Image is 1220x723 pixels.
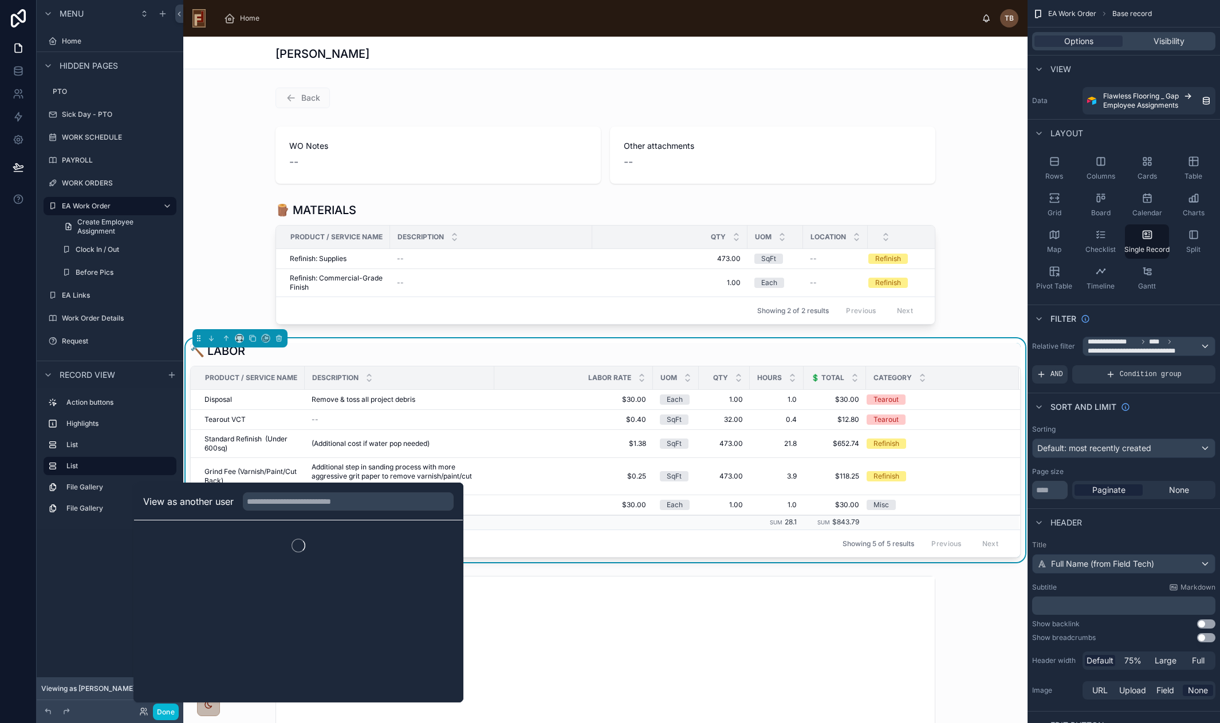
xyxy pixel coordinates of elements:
[1050,370,1063,379] span: AND
[66,483,172,492] label: File Gallery
[1079,261,1123,295] button: Timeline
[1124,655,1142,666] span: 75%
[1171,188,1215,222] button: Charts
[1050,517,1082,528] span: Header
[1119,685,1146,696] span: Upload
[1125,224,1169,259] button: Single Record
[62,202,154,211] label: EA Work Order
[1132,208,1162,218] span: Calendar
[44,332,176,350] a: Request
[1032,686,1078,695] label: Image
[1192,655,1205,666] span: Full
[66,504,172,513] label: File Gallery
[1032,596,1215,615] div: scrollable content
[62,133,174,142] label: WORK SCHEDULE
[44,309,176,327] a: Work Order Details
[1087,655,1113,666] span: Default
[215,6,982,31] div: scrollable content
[1005,14,1014,23] span: TB
[1169,484,1189,496] span: None
[1051,558,1154,570] span: Full Name (from Field Tech)
[1050,313,1076,325] span: Filter
[143,495,234,508] h2: View as another user
[1032,261,1076,295] button: Pivot Table
[57,218,176,236] a: Create Employee Assignment
[1047,245,1061,254] span: Map
[1050,64,1071,75] span: View
[60,369,115,381] span: Record view
[1087,172,1115,181] span: Columns
[62,179,174,188] label: WORK ORDERS
[44,151,176,169] a: PAYROLL
[62,156,174,165] label: PAYROLL
[1079,188,1123,222] button: Board
[1087,96,1096,105] img: Airtable Logo
[76,268,174,277] label: Before Pics
[44,128,176,147] a: WORK SCHEDULE
[1124,245,1170,254] span: Single Record
[1032,583,1057,592] label: Subtitle
[62,337,174,346] label: Request
[77,218,170,236] span: Create Employee Assignment
[66,461,167,471] label: List
[1186,245,1201,254] span: Split
[1103,101,1178,110] span: Employee Assignments
[1032,619,1080,629] div: Show backlink
[240,14,259,23] span: Home
[1171,224,1215,259] button: Split
[1087,282,1115,291] span: Timeline
[60,60,118,72] span: Hidden pages
[1085,245,1116,254] span: Checklist
[1138,172,1157,181] span: Cards
[62,314,174,323] label: Work Order Details
[76,245,174,254] label: Clock In / Out
[66,398,172,407] label: Action buttons
[62,37,174,46] label: Home
[44,197,176,215] a: EA Work Order
[1138,282,1156,291] span: Gantt
[1048,9,1096,18] span: EA Work Order
[1032,467,1064,476] label: Page size
[1125,261,1169,295] button: Gantt
[1092,685,1108,696] span: URL
[1045,172,1063,181] span: Rows
[1036,282,1072,291] span: Pivot Table
[1169,583,1215,592] a: Markdown
[66,440,172,449] label: List
[44,174,176,192] a: WORK ORDERS
[1032,96,1078,105] label: Data
[44,32,176,50] a: Home
[1120,370,1182,379] span: Condition group
[1154,35,1184,47] span: Visibility
[53,87,174,96] label: PTO
[1032,188,1076,222] button: Grid
[1091,208,1111,218] span: Board
[44,286,176,305] a: EA Links
[60,8,84,19] span: Menu
[153,704,179,720] button: Done
[1180,583,1215,592] span: Markdown
[66,419,172,428] label: Highlights
[276,46,369,62] h1: [PERSON_NAME]
[221,8,267,29] a: Home
[1032,540,1215,550] label: Title
[1156,685,1174,696] span: Field
[1125,151,1169,185] button: Cards
[1188,685,1208,696] span: None
[1155,655,1176,666] span: Large
[44,82,176,101] a: PTO
[1103,92,1179,101] span: Flawless Flooring _ Gap
[1112,9,1152,18] span: Base record
[192,9,206,27] img: App logo
[1048,208,1061,218] span: Grid
[1032,554,1215,574] button: Full Name (from Field Tech)
[1032,633,1096,642] div: Show breadcrumbs
[1050,128,1083,139] span: Layout
[1050,401,1116,413] span: Sort And Limit
[44,105,176,124] a: Sick Day - PTO
[1032,656,1078,665] label: Header width
[1032,438,1215,458] button: Default: most recently created
[57,263,176,282] a: Before Pics
[1032,224,1076,259] button: Map
[1183,208,1205,218] span: Charts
